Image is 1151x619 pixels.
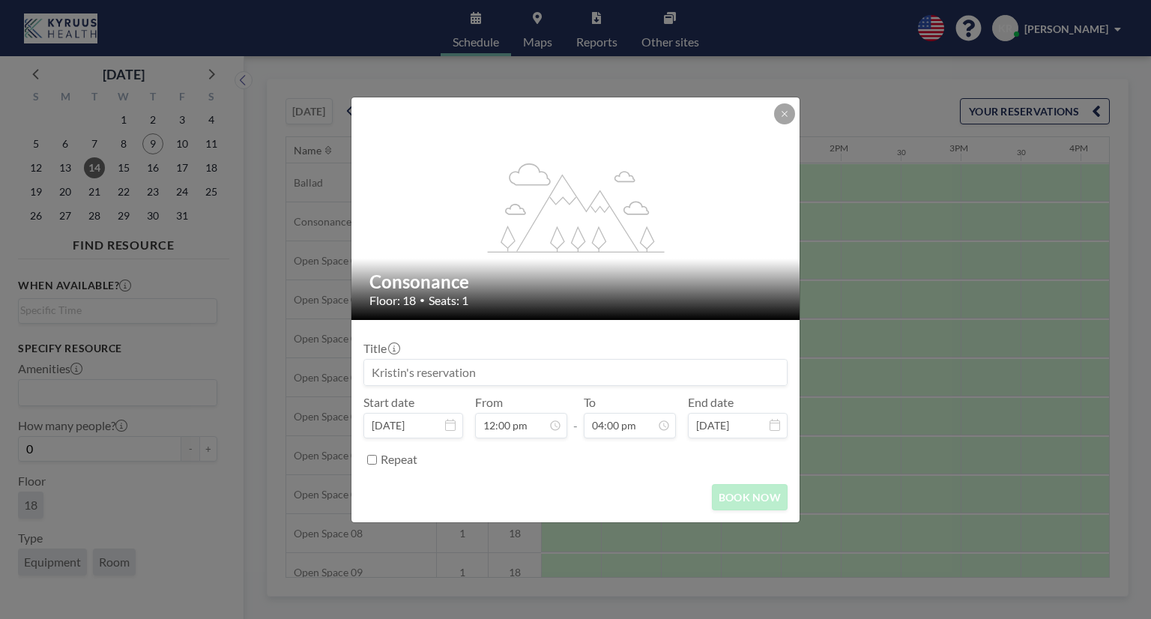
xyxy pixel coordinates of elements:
label: End date [688,395,734,410]
g: flex-grow: 1.2; [488,162,665,252]
input: Kristin's reservation [364,360,787,385]
label: To [584,395,596,410]
label: Repeat [381,452,417,467]
label: Title [363,341,399,356]
label: From [475,395,503,410]
button: BOOK NOW [712,484,788,510]
span: • [420,295,425,306]
span: Floor: 18 [369,293,416,308]
label: Start date [363,395,414,410]
span: Seats: 1 [429,293,468,308]
h2: Consonance [369,271,783,293]
span: - [573,400,578,433]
